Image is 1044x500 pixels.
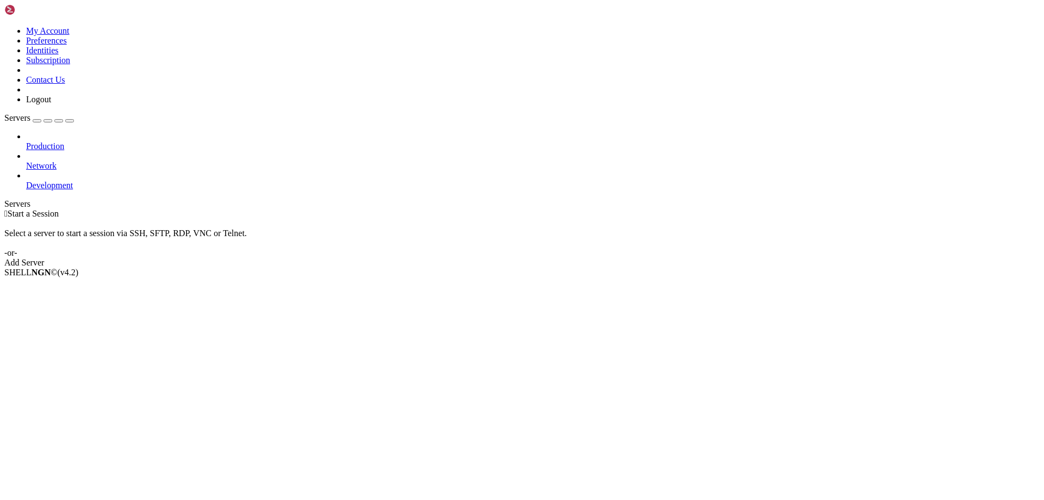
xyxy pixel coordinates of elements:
a: Production [26,141,1040,151]
b: NGN [32,268,51,277]
a: Subscription [26,55,70,65]
a: Servers [4,113,74,122]
a: Network [26,161,1040,171]
li: Development [26,171,1040,190]
span: Network [26,161,57,170]
span: Start a Session [8,209,59,218]
span: Production [26,141,64,151]
a: My Account [26,26,70,35]
a: Preferences [26,36,67,45]
a: Development [26,181,1040,190]
span: 4.2.0 [58,268,79,277]
div: Add Server [4,258,1040,268]
li: Production [26,132,1040,151]
div: Select a server to start a session via SSH, SFTP, RDP, VNC or Telnet. -or- [4,219,1040,258]
span:  [4,209,8,218]
span: SHELL © [4,268,78,277]
a: Identities [26,46,59,55]
span: Development [26,181,73,190]
img: Shellngn [4,4,67,15]
a: Contact Us [26,75,65,84]
span: Servers [4,113,30,122]
div: Servers [4,199,1040,209]
li: Network [26,151,1040,171]
a: Logout [26,95,51,104]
